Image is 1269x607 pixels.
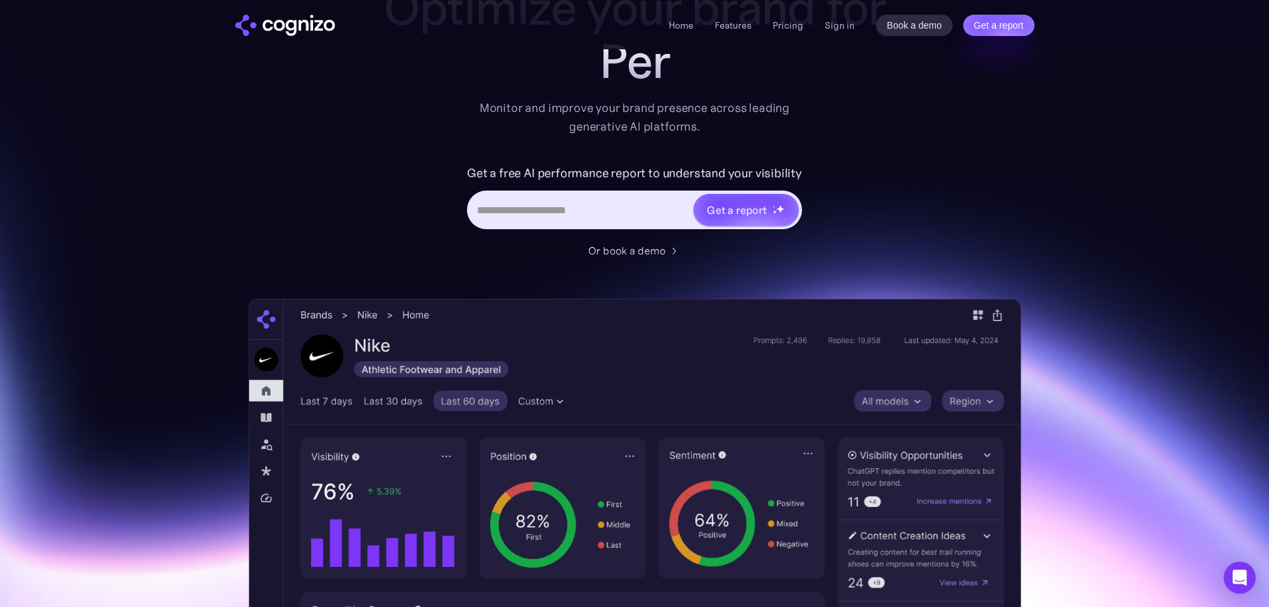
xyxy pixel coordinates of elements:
[715,19,751,31] a: Features
[235,15,335,36] a: home
[467,163,802,184] label: Get a free AI performance report to understand your visibility
[588,243,681,259] a: Or book a demo
[692,193,800,227] a: Get a reportstarstarstar
[825,17,855,33] a: Sign in
[707,202,767,218] div: Get a report
[588,243,665,259] div: Or book a demo
[235,15,335,36] img: cognizo logo
[876,15,953,36] a: Book a demo
[773,19,803,31] a: Pricing
[1224,562,1256,594] div: Open Intercom Messenger
[467,163,802,236] form: Hero URL Input Form
[773,205,775,207] img: star
[368,35,901,88] div: Per
[669,19,693,31] a: Home
[963,15,1035,36] a: Get a report
[471,99,799,136] div: Monitor and improve your brand presence across leading generative AI platforms.
[773,210,777,215] img: star
[776,205,785,213] img: star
